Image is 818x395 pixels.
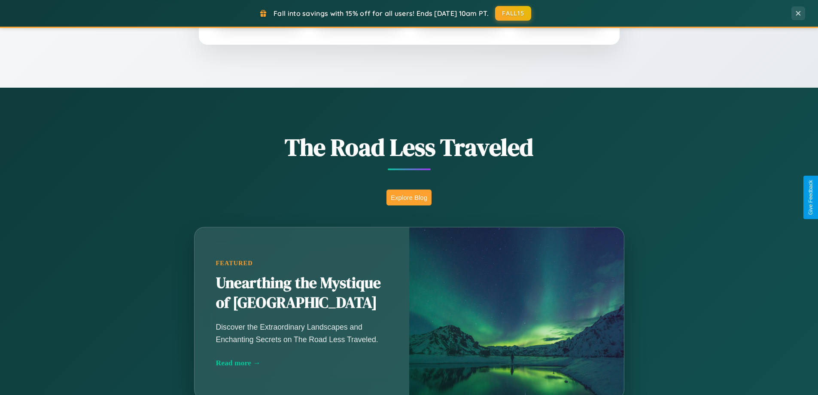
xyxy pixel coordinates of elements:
button: Explore Blog [386,190,432,205]
span: Fall into savings with 15% off for all users! Ends [DATE] 10am PT. [274,9,489,18]
button: FALL15 [495,6,531,21]
div: Featured [216,260,388,267]
h1: The Road Less Traveled [152,131,667,164]
div: Give Feedback [808,180,814,215]
p: Discover the Extraordinary Landscapes and Enchanting Secrets on The Road Less Traveled. [216,321,388,345]
div: Read more → [216,358,388,367]
h2: Unearthing the Mystique of [GEOGRAPHIC_DATA] [216,273,388,313]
